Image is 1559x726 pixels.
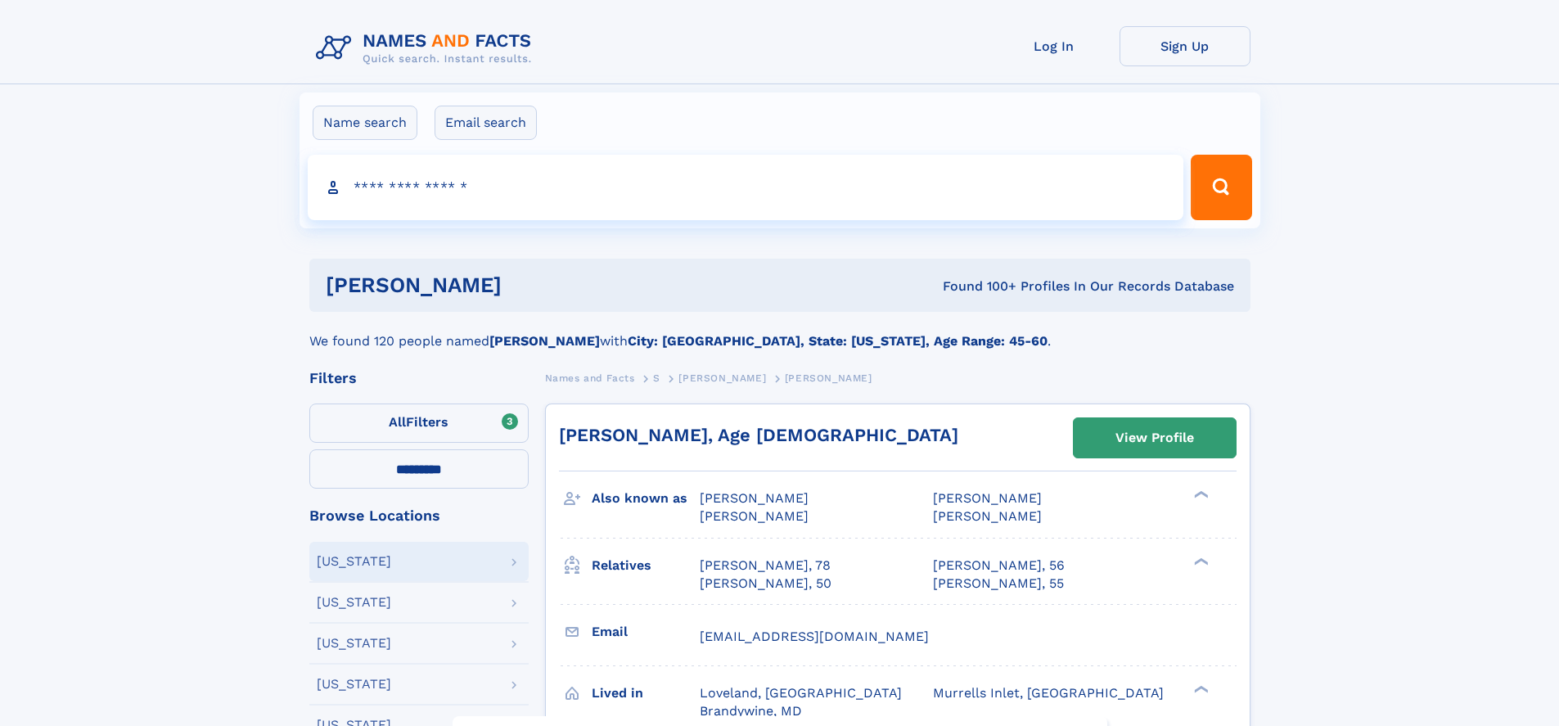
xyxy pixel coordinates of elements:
[308,155,1184,220] input: search input
[389,414,406,430] span: All
[309,371,529,386] div: Filters
[309,404,529,443] label: Filters
[1191,155,1251,220] button: Search Button
[435,106,537,140] label: Email search
[309,508,529,523] div: Browse Locations
[700,575,831,593] a: [PERSON_NAME], 50
[592,485,700,512] h3: Also known as
[653,372,660,384] span: S
[592,679,700,707] h3: Lived in
[1074,418,1236,458] a: View Profile
[933,508,1042,524] span: [PERSON_NAME]
[653,368,660,388] a: S
[700,685,902,701] span: Loveland, [GEOGRAPHIC_DATA]
[317,678,391,691] div: [US_STATE]
[785,372,872,384] span: [PERSON_NAME]
[559,425,958,445] a: [PERSON_NAME], Age [DEMOGRAPHIC_DATA]
[317,596,391,609] div: [US_STATE]
[309,312,1250,351] div: We found 120 people named with .
[933,490,1042,506] span: [PERSON_NAME]
[700,557,831,575] a: [PERSON_NAME], 78
[700,508,809,524] span: [PERSON_NAME]
[678,372,766,384] span: [PERSON_NAME]
[700,490,809,506] span: [PERSON_NAME]
[1190,489,1210,500] div: ❯
[489,333,600,349] b: [PERSON_NAME]
[1190,556,1210,566] div: ❯
[989,26,1120,66] a: Log In
[326,275,723,295] h1: [PERSON_NAME]
[678,368,766,388] a: [PERSON_NAME]
[1190,683,1210,694] div: ❯
[700,703,802,719] span: Brandywine, MD
[1120,26,1250,66] a: Sign Up
[592,618,700,646] h3: Email
[628,333,1048,349] b: City: [GEOGRAPHIC_DATA], State: [US_STATE], Age Range: 45-60
[700,629,929,644] span: [EMAIL_ADDRESS][DOMAIN_NAME]
[933,575,1064,593] a: [PERSON_NAME], 55
[933,557,1065,575] a: [PERSON_NAME], 56
[1115,419,1194,457] div: View Profile
[592,552,700,579] h3: Relatives
[933,685,1164,701] span: Murrells Inlet, [GEOGRAPHIC_DATA]
[545,368,635,388] a: Names and Facts
[317,555,391,568] div: [US_STATE]
[309,26,545,70] img: Logo Names and Facts
[722,277,1234,295] div: Found 100+ Profiles In Our Records Database
[313,106,417,140] label: Name search
[317,637,391,650] div: [US_STATE]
